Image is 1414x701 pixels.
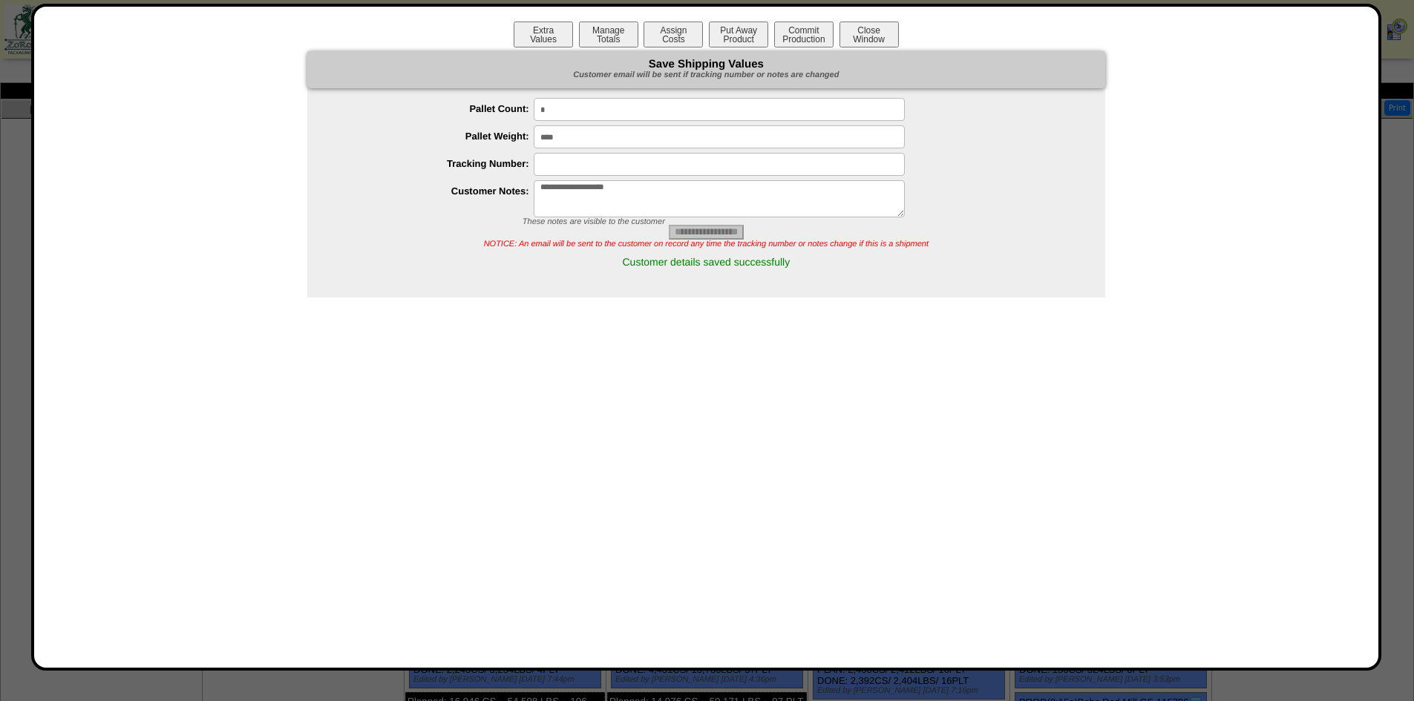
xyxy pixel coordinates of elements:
[307,70,1105,81] div: Customer email will be sent if tracking number or notes are changed
[337,185,534,197] label: Customer Notes:
[337,131,534,142] label: Pallet Weight:
[337,103,534,114] label: Pallet Count:
[709,22,768,47] button: Put AwayProduct
[523,217,665,226] span: These notes are visible to the customer
[307,51,1105,88] div: Save Shipping Values
[484,240,929,249] span: NOTICE: An email will be sent to the customer on record any time the tracking number or notes cha...
[774,22,834,47] button: CommitProduction
[838,33,900,45] a: CloseWindow
[839,22,899,47] button: CloseWindow
[644,22,703,47] button: AssignCosts
[337,158,534,169] label: Tracking Number:
[514,22,573,47] button: ExtraValues
[579,22,638,47] button: ManageTotals
[307,249,1105,275] div: Customer details saved successfully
